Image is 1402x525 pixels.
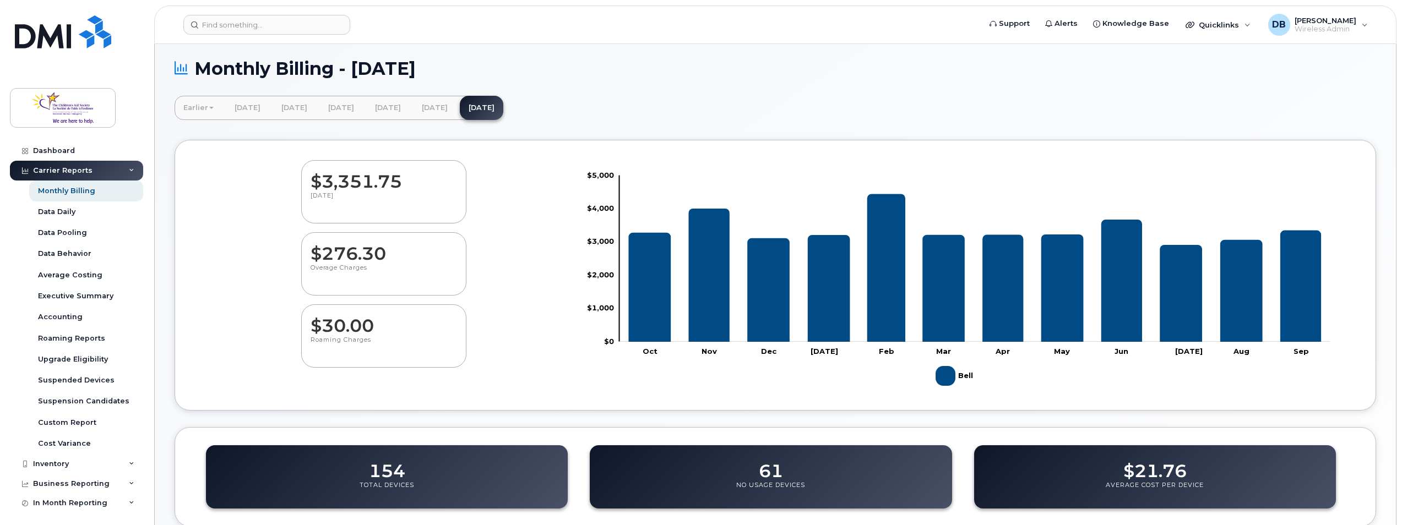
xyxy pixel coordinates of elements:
tspan: $0 [604,337,614,346]
tspan: $5,000 [587,171,614,179]
p: [DATE] [311,192,457,211]
tspan: $2,000 [587,270,614,279]
g: Bell [629,194,1322,342]
p: Average Cost Per Device [1106,481,1204,501]
input: Find something... [183,15,350,35]
span: Knowledge Base [1102,18,1169,29]
dd: $276.30 [311,233,457,264]
tspan: Sep [1294,347,1309,356]
g: Legend [936,362,976,390]
tspan: Mar [936,347,951,356]
dd: $3,351.75 [311,161,457,192]
tspan: Apr [996,347,1010,356]
p: Overage Charges [311,264,457,283]
p: No Usage Devices [736,481,805,501]
a: [DATE] [273,96,316,120]
a: Alerts [1037,13,1085,35]
tspan: Oct [643,347,658,356]
span: DB [1272,18,1286,31]
tspan: $1,000 [587,303,614,312]
dd: 154 [369,450,405,481]
tspan: Jun [1115,347,1128,356]
h1: Monthly Billing - [DATE] [175,59,1376,78]
tspan: [DATE] [1175,347,1203,356]
a: [DATE] [413,96,457,120]
tspan: $3,000 [587,237,614,246]
a: [DATE] [460,96,503,120]
div: Dave Bruce [1260,14,1376,36]
a: Knowledge Base [1085,13,1177,35]
tspan: [DATE] [811,347,838,356]
tspan: Nov [702,347,717,356]
g: Bell [936,362,976,390]
a: [DATE] [366,96,410,120]
dd: 61 [759,450,783,481]
tspan: Aug [1233,347,1249,356]
div: Quicklinks [1178,14,1258,36]
p: Roaming Charges [311,336,457,356]
span: Quicklinks [1199,20,1239,29]
tspan: $4,000 [587,204,614,212]
span: Alerts [1055,18,1078,29]
dd: $21.76 [1123,450,1187,481]
g: Chart [587,171,1330,390]
a: [DATE] [226,96,269,120]
dd: $30.00 [311,305,457,336]
tspan: Dec [761,347,777,356]
tspan: Feb [879,347,895,356]
a: Support [982,13,1037,35]
p: Total Devices [360,481,414,501]
span: Wireless Admin [1295,25,1356,34]
span: Support [999,18,1030,29]
a: [DATE] [319,96,363,120]
tspan: May [1054,347,1070,356]
span: [PERSON_NAME] [1295,16,1356,25]
a: Earlier [175,96,222,120]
